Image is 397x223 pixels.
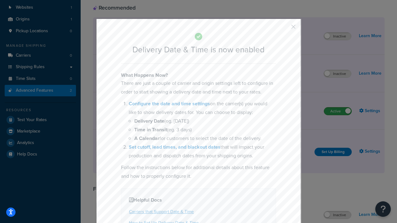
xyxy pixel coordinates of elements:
a: Carriers that Support Date & Time [129,208,194,215]
b: Delivery Date [134,117,164,125]
b: Time in Transit [134,126,167,133]
h2: Delivery Date & Time is now enabled [121,45,276,54]
li: (eg. [DATE]) [134,117,276,125]
li: for customers to select the date of the delivery. [134,134,276,143]
p: There are just a couple of carrier and origin settings left to configure in order to start showin... [121,79,276,96]
a: Configure the date and time settings [129,100,210,107]
li: on the carrier(s) you would like to show delivery dates for. You can choose to display: [129,99,276,143]
h4: Helpful Docs [129,196,268,204]
li: that will impact your production and dispatch dates from your shipping origins. [129,143,276,160]
p: Follow the instructions below for additional details about this feature and how to properly confi... [121,163,276,181]
a: Set cutoff, lead times, and blackout dates [129,143,221,151]
li: (eg. 3 days) [134,125,276,134]
h4: What Happens Now? [121,72,276,79]
b: A Calendar [134,135,159,142]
